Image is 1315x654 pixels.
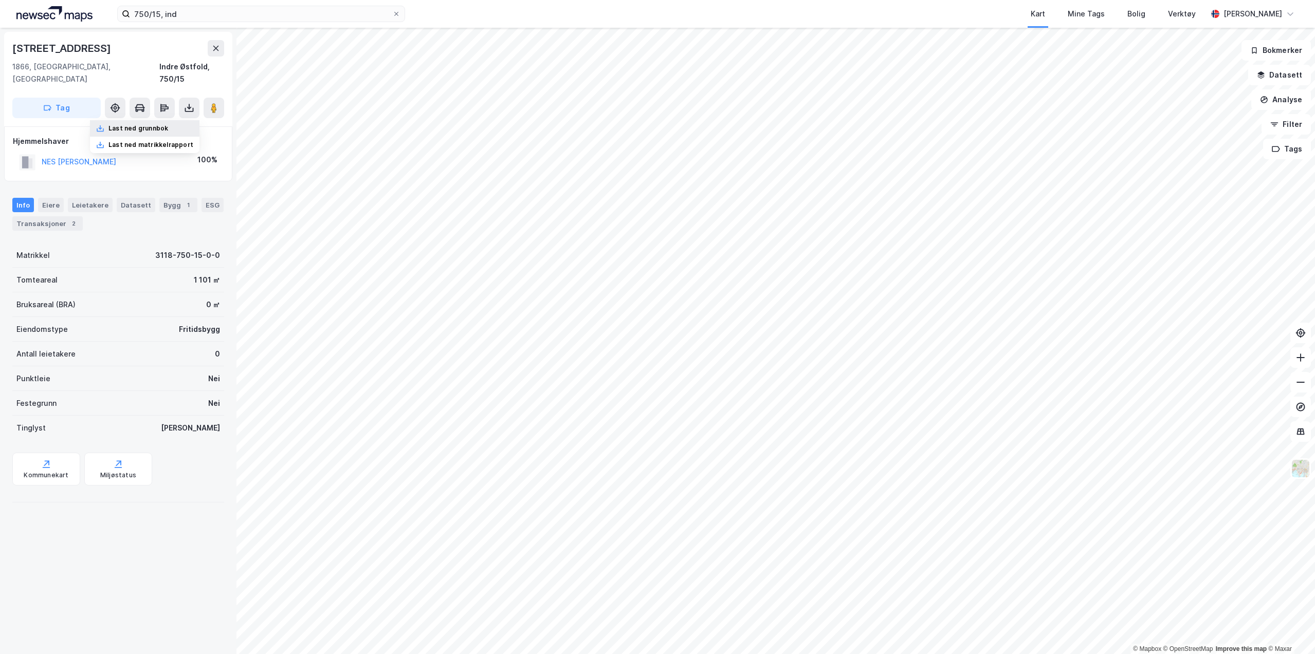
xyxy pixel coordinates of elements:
div: Festegrunn [16,397,57,409]
div: 0 [215,348,220,360]
div: Last ned grunnbok [108,124,168,133]
a: OpenStreetMap [1163,645,1213,652]
input: Søk på adresse, matrikkel, gårdeiere, leietakere eller personer [130,6,392,22]
button: Tag [12,98,101,118]
button: Tags [1263,139,1311,159]
div: Bruksareal (BRA) [16,298,76,311]
div: 0 ㎡ [206,298,220,311]
iframe: Chat Widget [1264,605,1315,654]
div: [PERSON_NAME] [161,422,220,434]
button: Datasett [1248,65,1311,85]
div: Last ned matrikkelrapport [108,141,193,149]
div: Eiendomstype [16,323,68,335]
div: Punktleie [16,372,50,385]
div: Fritidsbygg [179,323,220,335]
button: Filter [1262,114,1311,135]
div: ESG [202,198,224,212]
div: Verktøy [1168,8,1196,20]
div: 1 101 ㎡ [194,274,220,286]
div: [STREET_ADDRESS] [12,40,113,57]
div: Kommunekart [24,471,68,479]
div: Eiere [38,198,64,212]
a: Mapbox [1133,645,1161,652]
div: Kart [1031,8,1045,20]
div: Bygg [159,198,197,212]
div: 3118-750-15-0-0 [155,249,220,261]
button: Bokmerker [1241,40,1311,61]
img: logo.a4113a55bc3d86da70a041830d287a7e.svg [16,6,93,22]
div: 1866, [GEOGRAPHIC_DATA], [GEOGRAPHIC_DATA] [12,61,159,85]
div: Matrikkel [16,249,50,261]
div: Nei [208,372,220,385]
div: Kontrollprogram for chat [1264,605,1315,654]
div: Nei [208,397,220,409]
div: 2 [68,218,79,229]
img: Z [1291,459,1310,478]
div: 100% [197,154,217,166]
div: Hjemmelshaver [13,135,224,147]
div: Transaksjoner [12,216,83,231]
div: [PERSON_NAME] [1223,8,1282,20]
div: Indre Østfold, 750/15 [159,61,224,85]
a: Improve this map [1216,645,1267,652]
div: Leietakere [68,198,113,212]
div: Tinglyst [16,422,46,434]
div: 1 [183,200,193,210]
div: Miljøstatus [100,471,136,479]
div: Bolig [1127,8,1145,20]
button: Analyse [1251,89,1311,110]
div: Mine Tags [1068,8,1105,20]
div: Tomteareal [16,274,58,286]
div: Datasett [117,198,155,212]
div: Info [12,198,34,212]
div: Antall leietakere [16,348,76,360]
